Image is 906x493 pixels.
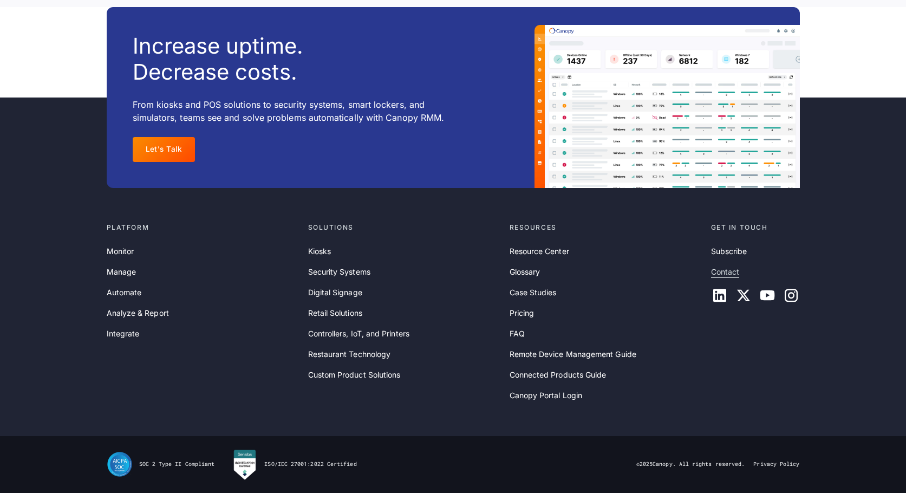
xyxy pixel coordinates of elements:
[232,449,258,481] img: Canopy RMM is Sensiba Certified for ISO/IEC
[107,328,140,340] a: Integrate
[308,307,362,319] a: Retail Solutions
[308,348,391,360] a: Restaurant Technology
[308,266,370,278] a: Security Systems
[133,137,195,162] a: Let's Talk
[308,328,409,340] a: Controllers, IoT, and Printers
[139,460,215,468] div: SOC 2 Type II Compliant
[711,223,800,232] div: Get in touch
[711,245,747,257] a: Subscribe
[753,460,799,468] a: Privacy Policy
[510,307,535,319] a: Pricing
[510,287,557,299] a: Case Studies
[133,33,303,85] h3: Increase uptime. Decrease costs.
[308,223,501,232] div: Solutions
[308,369,401,381] a: Custom Product Solutions
[711,266,740,278] a: Contact
[510,390,583,401] a: Canopy Portal Login
[107,245,134,257] a: Monitor
[636,460,745,468] div: © Canopy. All rights reserved.
[107,307,169,319] a: Analyze & Report
[133,98,466,124] p: From kiosks and POS solutions to security systems, smart lockers, and simulators, teams see and s...
[107,287,142,299] a: Automate
[510,369,607,381] a: Connected Products Guide
[510,348,636,360] a: Remote Device Management Guide
[640,460,653,468] span: 2025
[107,223,299,232] div: Platform
[308,287,362,299] a: Digital Signage
[107,266,136,278] a: Manage
[107,451,133,477] img: SOC II Type II Compliance Certification for Canopy Remote Device Management
[535,25,799,187] img: A Canopy dashboard example
[264,460,356,468] div: ISO/IEC 27001:2022 Certified
[510,223,702,232] div: Resources
[510,328,525,340] a: FAQ
[510,266,540,278] a: Glossary
[308,245,331,257] a: Kiosks
[510,245,569,257] a: Resource Center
